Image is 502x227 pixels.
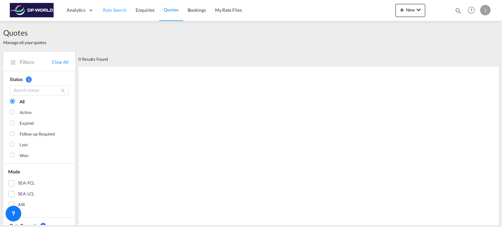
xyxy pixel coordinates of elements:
[20,120,34,127] div: Expired
[26,76,32,83] span: 1
[10,3,54,18] img: c08ca190194411f088ed0f3ba295208c.png
[18,191,34,197] div: SEA-LCL
[480,5,491,15] div: J
[8,202,70,208] md-checkbox: AIR
[20,142,28,148] div: Lost
[8,191,70,197] md-checkbox: SEA-LCL
[103,7,126,13] span: Rate Search
[10,86,69,95] input: Search status
[466,5,477,16] span: Help
[8,180,70,186] md-checkbox: SEA-FCL
[3,40,46,45] span: Manage all your quotes
[8,169,20,174] span: Mode
[20,58,52,66] span: Filters
[78,52,108,66] div: 0 Results Found
[398,6,406,14] md-icon: icon-plus 400-fg
[3,27,46,38] span: Quotes
[188,7,206,13] span: Bookings
[10,76,22,82] span: Status
[215,7,242,13] span: My Rate Files
[136,7,155,13] span: Enquiries
[52,59,69,65] a: Clear All
[20,109,31,116] div: Active
[466,5,480,16] div: Help
[60,88,65,93] md-icon: icon-magnify
[455,7,462,14] md-icon: icon-magnify
[455,7,462,17] div: icon-magnify
[415,6,423,14] md-icon: icon-chevron-down
[18,180,35,186] div: SEA-FCL
[395,4,425,17] button: icon-plus 400-fgNewicon-chevron-down
[18,202,25,208] div: AIR
[398,7,423,12] span: New
[20,153,28,159] div: Won
[164,7,178,12] span: Quotes
[20,131,55,138] div: Follow-up Required
[67,7,85,13] span: Analytics
[20,99,25,105] div: All
[10,76,69,83] div: Status 1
